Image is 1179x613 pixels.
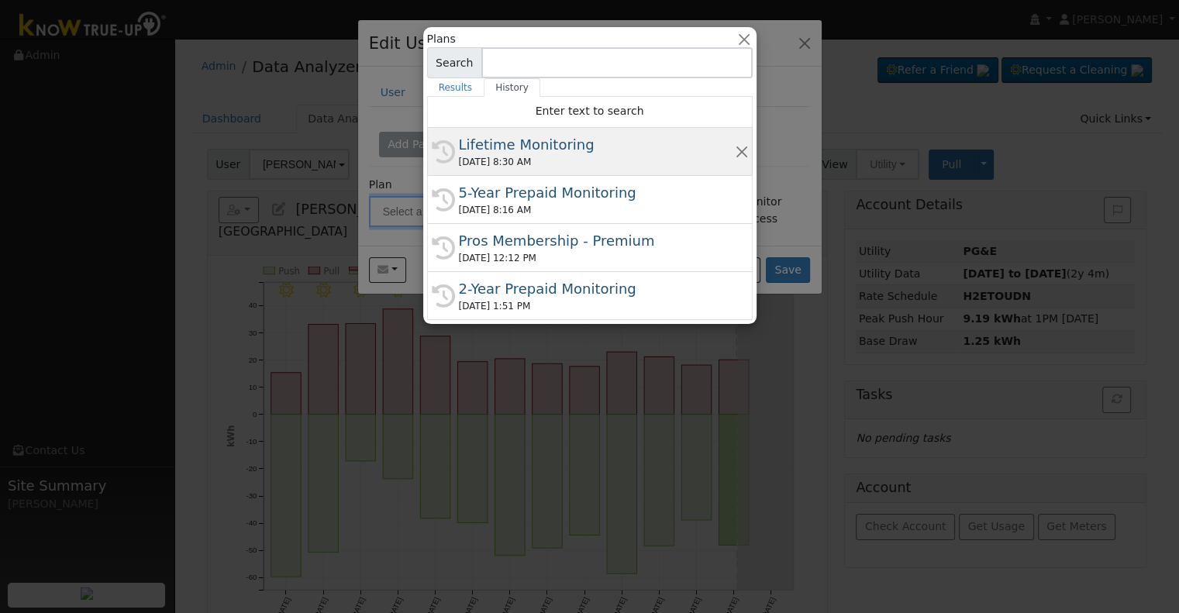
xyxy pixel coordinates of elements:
div: Lifetime Monitoring [459,134,735,155]
div: Pros Membership - Premium [459,230,735,251]
div: [DATE] 8:30 AM [459,155,735,169]
i: History [432,188,455,212]
i: History [432,140,455,164]
div: 5-Year Prepaid Monitoring [459,182,735,203]
button: Remove this history [734,143,749,160]
div: [DATE] 8:16 AM [459,203,735,217]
